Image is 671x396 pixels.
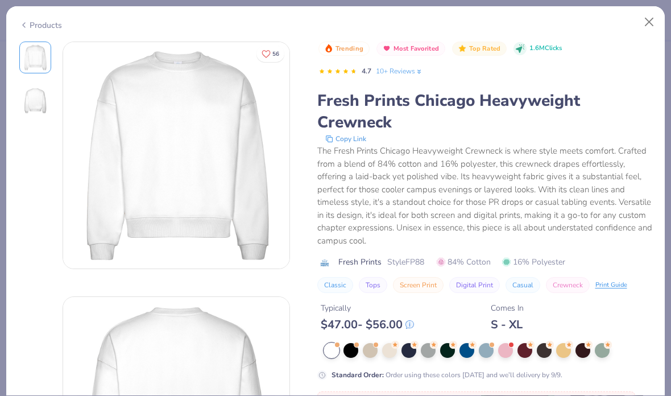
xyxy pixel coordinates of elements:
[393,277,444,293] button: Screen Print
[376,66,423,76] a: 10+ Reviews
[317,277,353,293] button: Classic
[449,277,500,293] button: Digital Print
[376,42,445,56] button: Badge Button
[491,317,524,332] div: S - XL
[317,145,652,247] div: The Fresh Prints Chicago Heavyweight Crewneck is where style meets comfort. Crafted from a blend ...
[469,46,501,52] span: Top Rated
[491,302,524,314] div: Comes In
[318,42,370,56] button: Badge Button
[324,44,333,53] img: Trending sort
[502,256,565,268] span: 16% Polyester
[362,67,371,76] span: 4.7
[338,256,382,268] span: Fresh Prints
[22,44,49,71] img: Front
[332,370,562,380] div: Order using these colors [DATE] and we’ll delivery by 9/9.
[317,90,652,133] div: Fresh Prints Chicago Heavyweight Crewneck
[546,277,590,293] button: Crewneck
[382,44,391,53] img: Most Favorited sort
[394,46,439,52] span: Most Favorited
[639,11,660,33] button: Close
[437,256,491,268] span: 84% Cotton
[256,46,284,62] button: Like
[272,51,279,57] span: 56
[19,19,62,31] div: Products
[332,370,384,379] strong: Standard Order :
[321,302,414,314] div: Typically
[321,317,414,332] div: $ 47.00 - $ 56.00
[318,63,357,81] div: 4.7 Stars
[387,256,424,268] span: Style FP88
[359,277,387,293] button: Tops
[458,44,467,53] img: Top Rated sort
[335,46,363,52] span: Trending
[63,42,289,269] img: Front
[322,133,370,145] button: copy to clipboard
[506,277,540,293] button: Casual
[317,258,333,267] img: brand logo
[22,87,49,114] img: Back
[595,280,627,290] div: Print Guide
[529,44,562,53] span: 1.6M Clicks
[452,42,507,56] button: Badge Button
